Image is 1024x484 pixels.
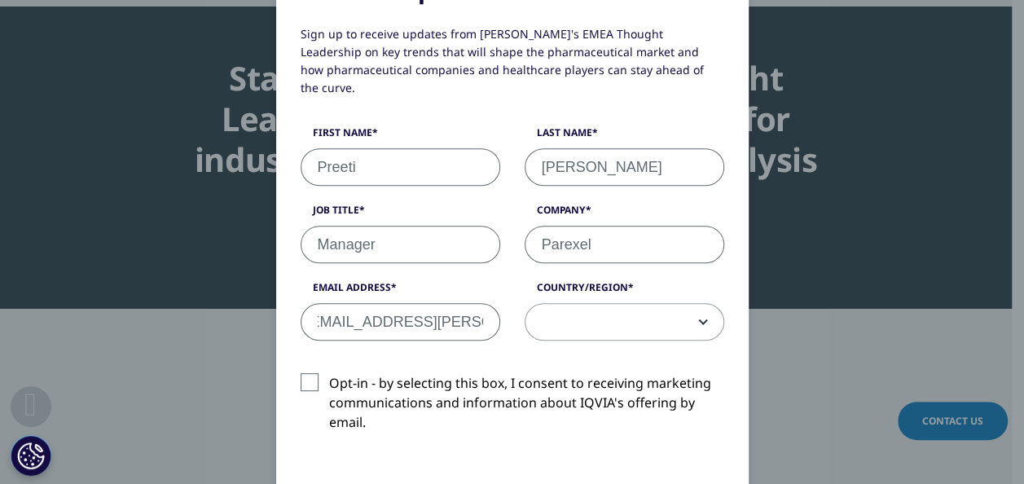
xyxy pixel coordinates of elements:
[11,435,51,476] button: Cookies Settings
[301,125,500,148] label: First Name
[301,203,500,226] label: Job Title
[301,373,724,441] label: Opt-in - by selecting this box, I consent to receiving marketing communications and information a...
[301,25,724,109] p: Sign up to receive updates from [PERSON_NAME]'s EMEA Thought Leadership on key trends that will s...
[525,280,724,303] label: Country/Region
[525,125,724,148] label: Last Name
[525,203,724,226] label: Company
[301,280,500,303] label: Email Address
